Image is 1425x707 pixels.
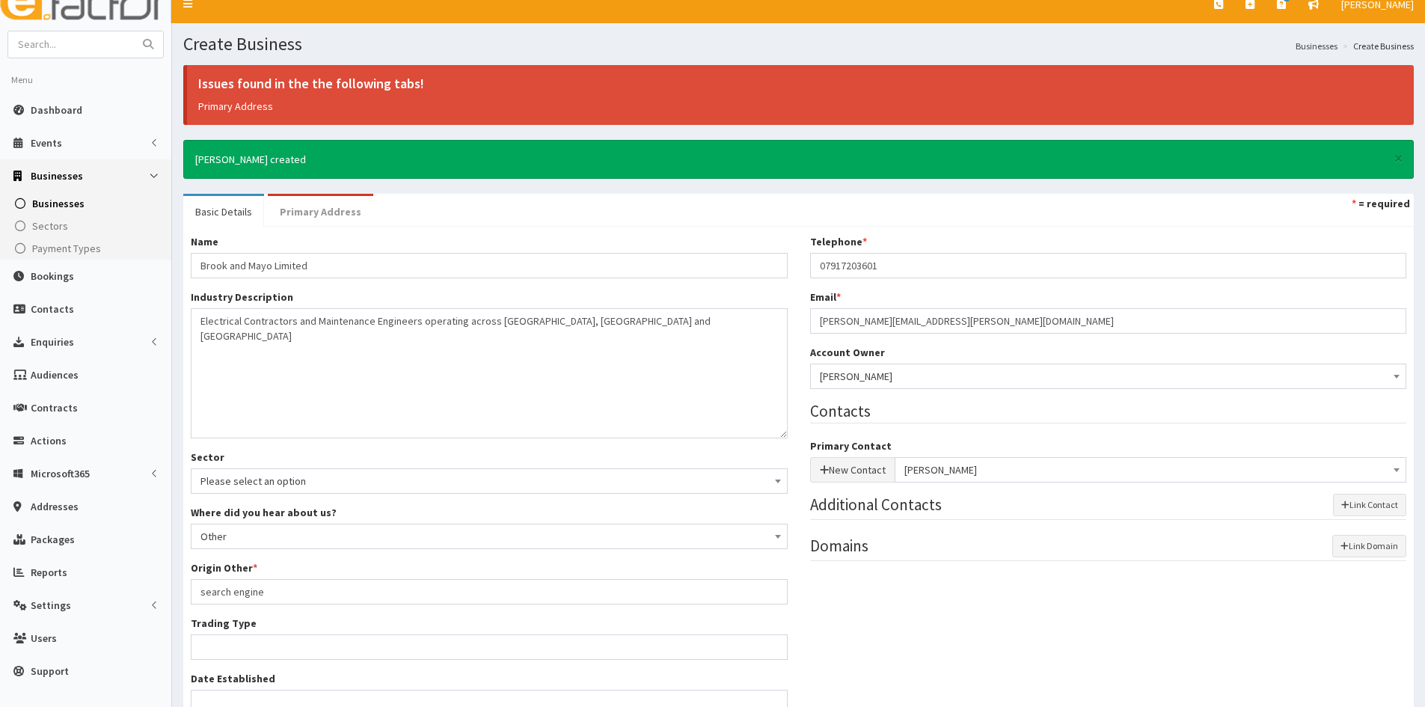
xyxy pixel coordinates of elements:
[32,242,101,255] span: Payment Types
[200,471,778,492] span: Please select an option
[810,494,1407,520] legend: Additional Contacts
[31,533,75,546] span: Packages
[191,290,293,304] label: Industry Description
[31,566,67,579] span: Reports
[31,599,71,612] span: Settings
[200,526,778,547] span: Other
[810,345,885,360] label: Account Owner
[191,468,788,494] span: Please select an option
[810,457,895,483] button: New Contact
[198,76,1391,91] h4: Issues found in the the following tabs!
[268,196,373,227] a: Primary Address
[1296,40,1337,52] a: Businesses
[4,192,171,215] a: Businesses
[31,434,67,447] span: Actions
[191,671,275,686] label: Date Established
[810,364,1407,389] span: Alyssa Nicoll
[191,560,257,575] label: Origin Other
[810,438,892,453] label: Primary Contact
[191,450,224,465] label: Sector
[31,169,83,183] span: Businesses
[8,31,134,58] input: Search...
[31,302,74,316] span: Contacts
[31,401,78,414] span: Contracts
[32,197,85,210] span: Businesses
[32,219,68,233] span: Sectors
[1332,535,1406,557] button: Link Domain
[4,215,171,237] a: Sectors
[820,366,1397,387] span: Alyssa Nicoll
[810,234,867,249] label: Telephone
[183,65,1414,125] div: Primary Address
[1333,494,1406,516] button: Link Contact
[191,505,337,520] label: Where did you hear about us?
[31,103,82,117] span: Dashboard
[31,664,69,678] span: Support
[31,467,90,480] span: Microsoft365
[191,234,218,249] label: Name
[183,140,1414,179] div: [PERSON_NAME] created
[810,535,1407,561] legend: Domains
[1358,197,1410,210] strong: = required
[31,368,79,382] span: Audiences
[191,524,788,549] span: Other
[1394,150,1403,166] button: ×
[904,459,1397,480] span: Darren Misiak
[183,196,264,227] a: Basic Details
[31,500,79,513] span: Addresses
[1339,40,1414,52] li: Create Business
[31,269,74,283] span: Bookings
[31,136,62,150] span: Events
[895,457,1407,483] span: Darren Misiak
[183,34,1414,54] h1: Create Business
[4,237,171,260] a: Payment Types
[31,335,74,349] span: Enquiries
[191,616,257,631] label: Trading Type
[810,400,1407,423] legend: Contacts
[810,290,841,304] label: Email
[31,631,57,645] span: Users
